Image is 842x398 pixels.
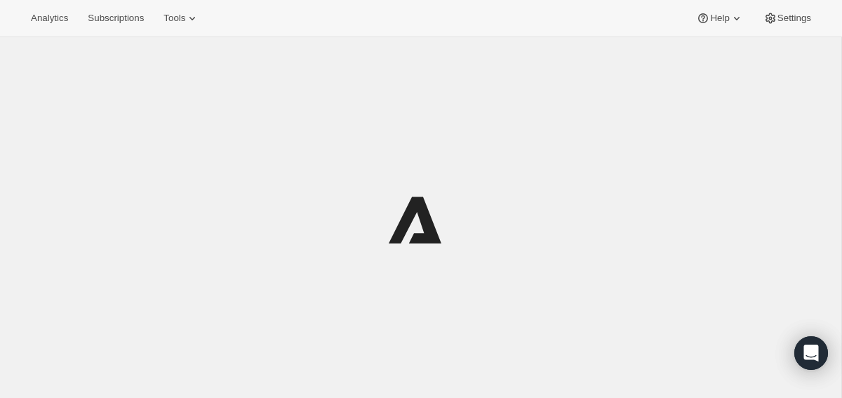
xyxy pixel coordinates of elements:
[777,13,811,24] span: Settings
[22,8,76,28] button: Analytics
[755,8,820,28] button: Settings
[688,8,751,28] button: Help
[794,336,828,370] div: Open Intercom Messenger
[163,13,185,24] span: Tools
[31,13,68,24] span: Analytics
[79,8,152,28] button: Subscriptions
[710,13,729,24] span: Help
[88,13,144,24] span: Subscriptions
[155,8,208,28] button: Tools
